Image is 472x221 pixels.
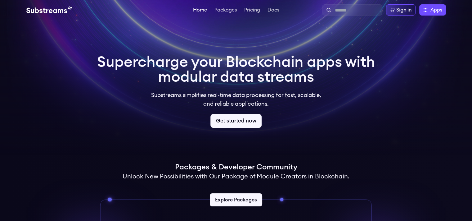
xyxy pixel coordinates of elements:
div: Sign in [396,6,411,14]
p: Substreams simplifies real-time data processing for fast, scalable, and reliable applications. [147,91,326,108]
a: Get started now [210,114,262,128]
h2: Unlock New Possibilities with Our Package of Module Creators in Blockchain. [123,172,349,181]
a: Sign in [386,4,416,16]
span: Apps [430,6,442,14]
img: Substream's logo [26,6,72,14]
a: Explore Packages [210,193,262,206]
h1: Packages & Developer Community [175,162,297,172]
a: Docs [266,7,281,14]
h1: Supercharge your Blockchain apps with modular data streams [97,55,375,85]
a: Pricing [243,7,261,14]
a: Home [192,7,208,14]
a: Packages [213,7,238,14]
